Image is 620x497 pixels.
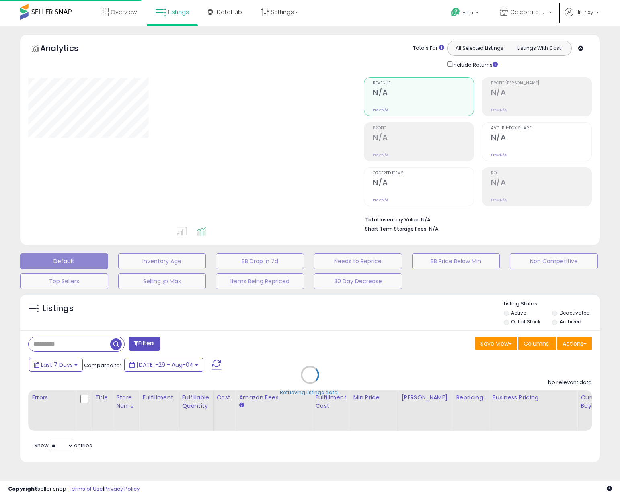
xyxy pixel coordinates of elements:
button: BB Price Below Min [412,253,500,269]
span: Profit [PERSON_NAME] [491,81,591,86]
a: Privacy Policy [104,485,140,493]
span: N/A [429,225,439,233]
h2: N/A [373,178,473,189]
button: Listings With Cost [509,43,569,53]
span: ROI [491,171,591,176]
button: Items Being Repriced [216,273,304,289]
button: Default [20,253,108,269]
b: Short Term Storage Fees: [365,225,428,232]
div: Totals For [413,45,444,52]
button: Needs to Reprice [314,253,402,269]
span: Ordered Items [373,171,473,176]
button: Selling @ Max [118,273,206,289]
small: Prev: N/A [373,108,388,112]
button: 30 Day Decrease [314,273,402,289]
button: Non Competitive [510,253,598,269]
div: seller snap | | [8,485,140,493]
i: Get Help [450,7,460,17]
h2: N/A [491,133,591,144]
li: N/A [365,214,586,224]
div: Include Returns [441,60,507,69]
span: Hi Trixy [575,8,593,16]
button: BB Drop in 7d [216,253,304,269]
span: Overview [111,8,137,16]
span: Listings [168,8,189,16]
button: Top Sellers [20,273,108,289]
span: Avg. Buybox Share [491,126,591,131]
small: Prev: N/A [373,153,388,157]
small: Prev: N/A [491,153,507,157]
small: Prev: N/A [491,108,507,112]
a: Hi Trixy [565,8,599,26]
small: Prev: N/A [491,198,507,202]
span: Celebrate Alive [510,8,546,16]
h2: N/A [373,133,473,144]
h2: N/A [491,88,591,99]
h2: N/A [491,178,591,189]
a: Terms of Use [69,485,103,493]
div: Retrieving listings data.. [280,389,340,396]
strong: Copyright [8,485,37,493]
a: Help [444,1,487,26]
button: Inventory Age [118,253,206,269]
button: All Selected Listings [450,43,509,53]
b: Total Inventory Value: [365,216,420,223]
small: Prev: N/A [373,198,388,202]
span: Help [462,9,473,16]
span: Profit [373,126,473,131]
span: DataHub [217,8,242,16]
span: Revenue [373,81,473,86]
h5: Analytics [40,43,94,56]
h2: N/A [373,88,473,99]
